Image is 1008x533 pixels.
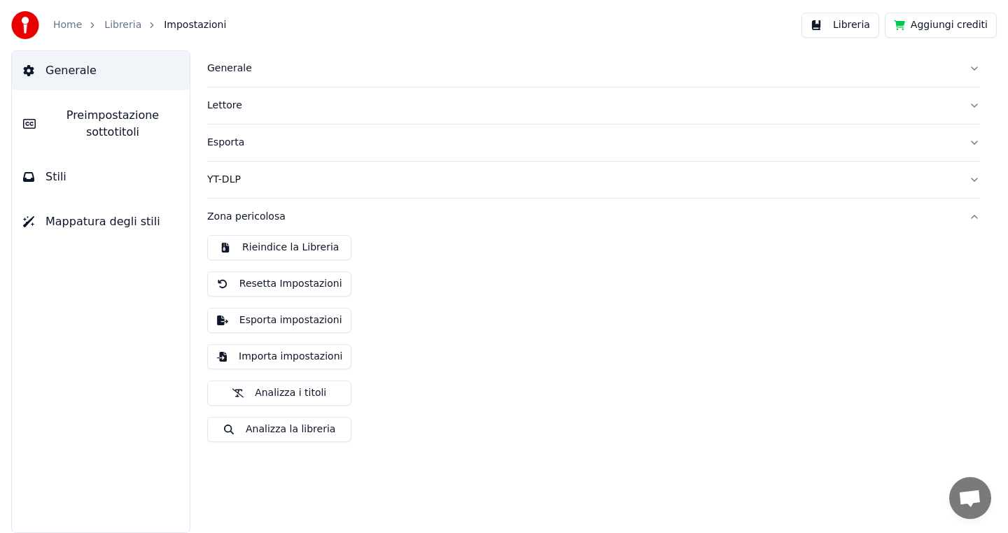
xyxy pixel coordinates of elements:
button: Rieindice la Libreria [207,235,351,260]
button: Mappatura degli stili [12,202,190,241]
span: Preimpostazione sottotitoli [47,107,178,141]
button: Preimpostazione sottotitoli [12,96,190,152]
span: Impostazioni [164,18,226,32]
button: Libreria [801,13,879,38]
div: Lettore [207,99,958,113]
div: Zona pericolosa [207,235,980,453]
button: Generale [12,51,190,90]
a: Home [53,18,82,32]
button: Analizza la libreria [207,417,351,442]
span: Stili [45,169,66,185]
div: YT-DLP [207,173,958,187]
button: Lettore [207,87,980,124]
button: YT-DLP [207,162,980,198]
img: youka [11,11,39,39]
button: Zona pericolosa [207,199,980,235]
div: Zona pericolosa [207,210,958,224]
div: Esporta [207,136,958,150]
nav: breadcrumb [53,18,226,32]
button: Importa impostazioni [207,344,351,369]
button: Resetta Impostazioni [207,271,351,297]
a: Libreria [104,18,141,32]
button: Stili [12,157,190,197]
a: Aprire la chat [949,477,991,519]
button: Generale [207,50,980,87]
button: Esporta [207,125,980,161]
button: Analizza i titoli [207,381,351,406]
button: Esporta impostazioni [207,308,351,333]
span: Mappatura degli stili [45,213,160,230]
div: Generale [207,62,958,76]
button: Aggiungi crediti [885,13,997,38]
span: Generale [45,62,97,79]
